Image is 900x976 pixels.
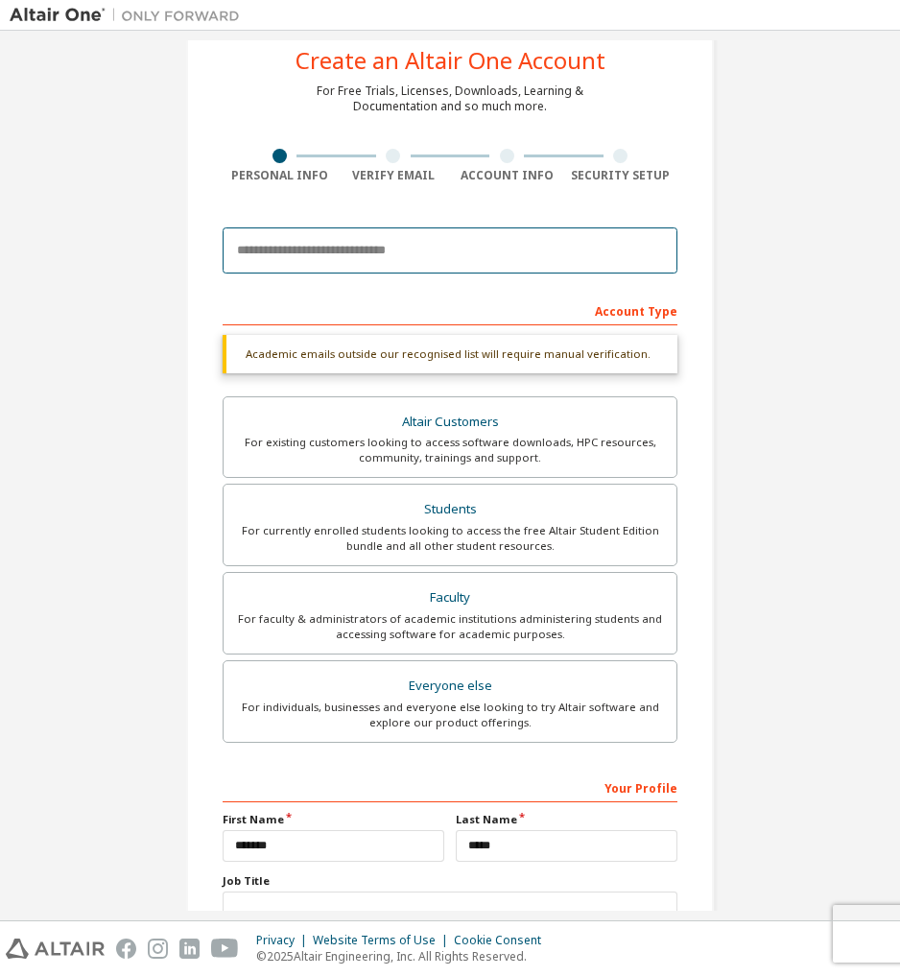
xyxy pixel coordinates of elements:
[235,435,665,465] div: For existing customers looking to access software downloads, HPC resources, community, trainings ...
[235,523,665,554] div: For currently enrolled students looking to access the free Altair Student Edition bundle and all ...
[148,939,168,959] img: instagram.svg
[450,168,564,183] div: Account Info
[10,6,249,25] img: Altair One
[454,933,553,948] div: Cookie Consent
[223,772,677,802] div: Your Profile
[313,933,454,948] div: Website Terms of Use
[337,168,451,183] div: Verify Email
[223,873,677,889] label: Job Title
[456,812,677,827] label: Last Name
[235,584,665,611] div: Faculty
[211,939,239,959] img: youtube.svg
[223,812,444,827] label: First Name
[6,939,105,959] img: altair_logo.svg
[223,335,677,373] div: Academic emails outside our recognised list will require manual verification.
[235,409,665,436] div: Altair Customers
[235,673,665,700] div: Everyone else
[317,83,583,114] div: For Free Trials, Licenses, Downloads, Learning & Documentation and so much more.
[256,948,553,964] p: © 2025 Altair Engineering, Inc. All Rights Reserved.
[296,49,605,72] div: Create an Altair One Account
[116,939,136,959] img: facebook.svg
[235,496,665,523] div: Students
[223,168,337,183] div: Personal Info
[564,168,678,183] div: Security Setup
[223,295,677,325] div: Account Type
[235,611,665,642] div: For faculty & administrators of academic institutions administering students and accessing softwa...
[179,939,200,959] img: linkedin.svg
[235,700,665,730] div: For individuals, businesses and everyone else looking to try Altair software and explore our prod...
[256,933,313,948] div: Privacy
